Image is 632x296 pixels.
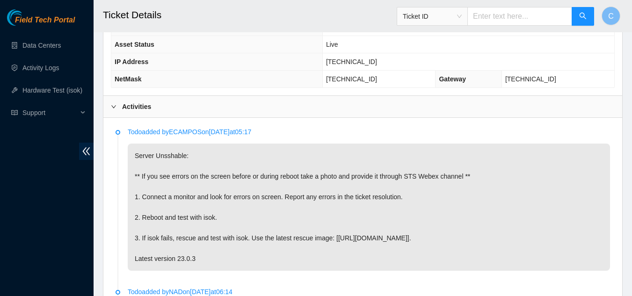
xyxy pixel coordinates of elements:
span: [TECHNICAL_ID] [326,75,377,83]
span: Ticket ID [403,9,462,23]
span: double-left [79,143,94,160]
span: Support [22,103,78,122]
p: Server Unsshable: ** If you see errors on the screen before or during reboot take a photo and pro... [128,144,610,271]
span: Gateway [439,75,466,83]
span: Asset Status [115,41,154,48]
span: [TECHNICAL_ID] [505,75,556,83]
input: Enter text here... [467,7,572,26]
span: IP Address [115,58,148,65]
span: [TECHNICAL_ID] [326,58,377,65]
span: NetMask [115,75,142,83]
div: Activities [103,96,622,117]
a: Data Centers [22,42,61,49]
a: Akamai TechnologiesField Tech Portal [7,17,75,29]
span: read [11,109,18,116]
a: Hardware Test (isok) [22,87,82,94]
p: Todo added by ECAMPOS on [DATE] at 05:17 [128,127,610,137]
span: right [111,104,116,109]
a: Activity Logs [22,64,59,72]
button: search [572,7,594,26]
span: C [608,10,614,22]
button: C [602,7,620,25]
img: Akamai Technologies [7,9,47,26]
span: Live [326,41,338,48]
b: Activities [122,101,151,112]
span: search [579,12,587,21]
span: Field Tech Portal [15,16,75,25]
